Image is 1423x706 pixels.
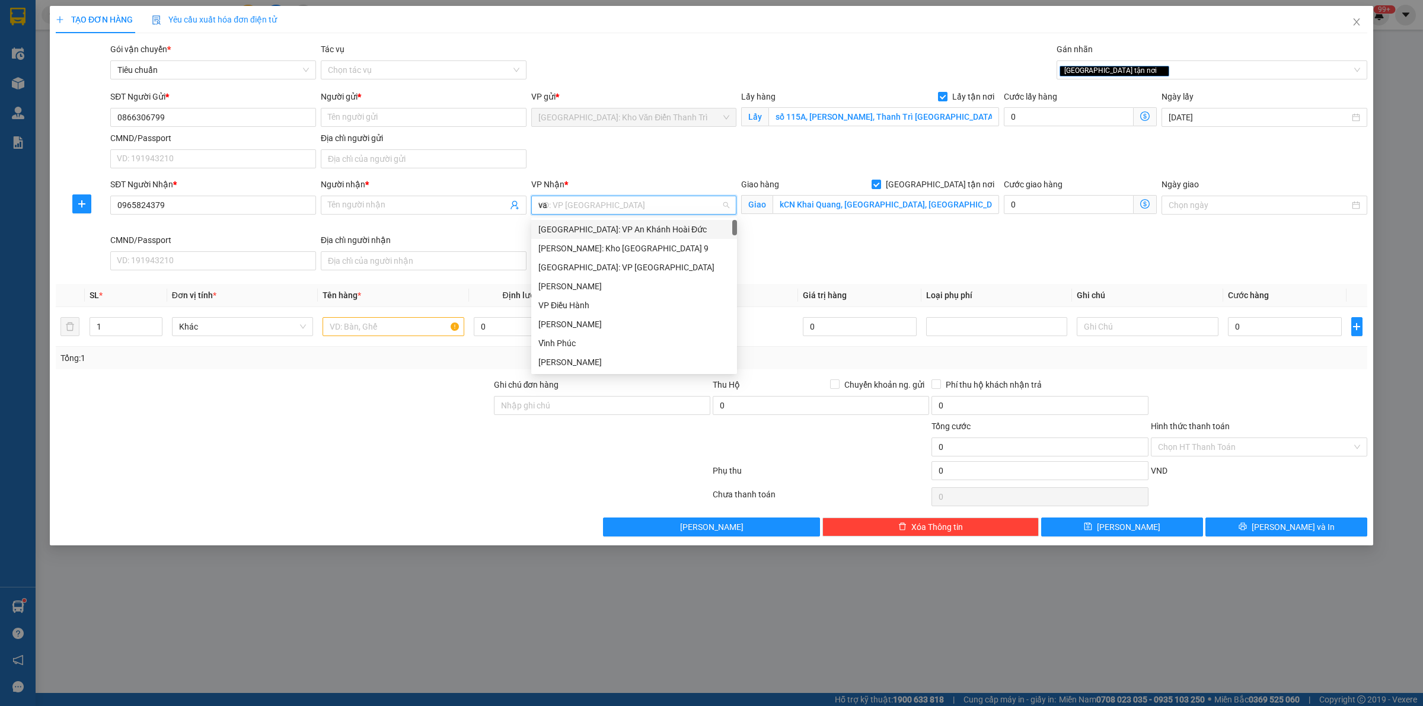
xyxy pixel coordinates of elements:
[711,464,930,485] div: Phụ thu
[1228,290,1269,300] span: Cước hàng
[56,15,64,24] span: plus
[538,223,730,236] div: [GEOGRAPHIC_DATA]: VP An Khánh Hoài Đức
[494,380,559,389] label: Ghi chú đơn hàng
[840,378,929,391] span: Chuyển khoản ng. gửi
[1352,17,1361,27] span: close
[1004,107,1134,126] input: Cước lấy hàng
[1004,92,1057,101] label: Cước lấy hàng
[531,220,737,239] div: Hà Nội: VP An Khánh Hoài Đức
[538,299,730,312] div: VP Điều Hành
[323,317,464,336] input: VD: Bàn, Ghế
[538,108,730,126] span: Hà Nội: Kho Văn Điển Thanh Trì
[803,290,847,300] span: Giá trị hàng
[110,234,316,247] div: CMND/Passport
[822,517,1039,536] button: deleteXóa Thông tin
[117,61,309,79] span: Tiêu chuẩn
[741,92,776,101] span: Lấy hàng
[1169,199,1349,212] input: Ngày giao
[531,296,737,315] div: VP Điều Hành
[110,90,316,103] div: SĐT Người Gửi
[1169,111,1349,124] input: Ngày lấy
[773,195,999,214] input: Giao tận nơi
[1084,522,1092,532] span: save
[531,277,737,296] div: Thái Nguyên
[321,178,527,191] div: Người nhận
[1252,520,1335,534] span: [PERSON_NAME] và In
[72,194,91,213] button: plus
[321,234,527,247] div: Địa chỉ người nhận
[603,517,819,536] button: [PERSON_NAME]
[538,337,730,350] div: Vĩnh Phúc
[531,315,737,334] div: Yên Bái
[152,15,277,24] span: Yêu cầu xuất hóa đơn điện tử
[931,421,971,431] span: Tổng cước
[1239,522,1247,532] span: printer
[152,15,161,25] img: icon
[941,378,1046,391] span: Phí thu hộ khách nhận trả
[60,352,549,365] div: Tổng: 1
[1072,284,1223,307] th: Ghi chú
[741,180,779,189] span: Giao hàng
[881,178,999,191] span: [GEOGRAPHIC_DATA] tận nơi
[321,251,527,270] input: Địa chỉ của người nhận
[921,284,1072,307] th: Loại phụ phí
[321,44,344,54] label: Tác vụ
[323,290,361,300] span: Tên hàng
[711,488,930,509] div: Chưa thanh toán
[1351,317,1363,336] button: plus
[1151,421,1230,431] label: Hình thức thanh toán
[680,520,744,534] span: [PERSON_NAME]
[538,261,730,274] div: [GEOGRAPHIC_DATA]: VP [GEOGRAPHIC_DATA]
[1151,466,1167,475] span: VND
[321,90,527,103] div: Người gửi
[898,522,907,532] span: delete
[741,195,773,214] span: Giao
[503,290,545,300] span: Định lượng
[768,107,999,126] input: Lấy tận nơi
[538,356,730,369] div: [PERSON_NAME]
[90,290,99,300] span: SL
[179,318,306,336] span: Khác
[321,132,527,145] div: Địa chỉ người gửi
[1140,199,1150,209] span: dollar-circle
[531,334,737,353] div: Vĩnh Phúc
[1162,180,1199,189] label: Ngày giao
[110,132,316,145] div: CMND/Passport
[1140,111,1150,121] span: dollar-circle
[713,380,740,389] span: Thu Hộ
[531,258,737,277] div: Quảng Ngãi: VP Trường Chinh
[803,317,917,336] input: 0
[531,353,737,372] div: Tuyên Quang
[1205,517,1367,536] button: printer[PERSON_NAME] và In
[947,90,999,103] span: Lấy tận nơi
[538,242,730,255] div: [PERSON_NAME]: Kho [GEOGRAPHIC_DATA] 9
[60,317,79,336] button: delete
[110,44,171,54] span: Gói vận chuyển
[531,90,737,103] div: VP gửi
[531,239,737,258] div: Hồ Chí Minh: Kho Thủ Đức & Quận 9
[1097,520,1160,534] span: [PERSON_NAME]
[172,290,216,300] span: Đơn vị tính
[1352,322,1362,331] span: plus
[1004,195,1134,214] input: Cước giao hàng
[110,178,316,191] div: SĐT Người Nhận
[1077,317,1218,336] input: Ghi Chú
[1060,66,1169,76] span: [GEOGRAPHIC_DATA] tận nơi
[494,396,710,415] input: Ghi chú đơn hàng
[56,15,133,24] span: TẠO ĐƠN HÀNG
[911,520,963,534] span: Xóa Thông tin
[1004,180,1063,189] label: Cước giao hàng
[1162,92,1194,101] label: Ngày lấy
[538,318,730,331] div: [PERSON_NAME]
[531,180,564,189] span: VP Nhận
[1159,68,1164,74] span: close
[73,199,91,209] span: plus
[538,280,730,293] div: [PERSON_NAME]
[1057,44,1093,54] label: Gán nhãn
[741,107,768,126] span: Lấy
[1041,517,1203,536] button: save[PERSON_NAME]
[1340,6,1373,39] button: Close
[321,149,527,168] input: Địa chỉ của người gửi
[510,200,519,210] span: user-add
